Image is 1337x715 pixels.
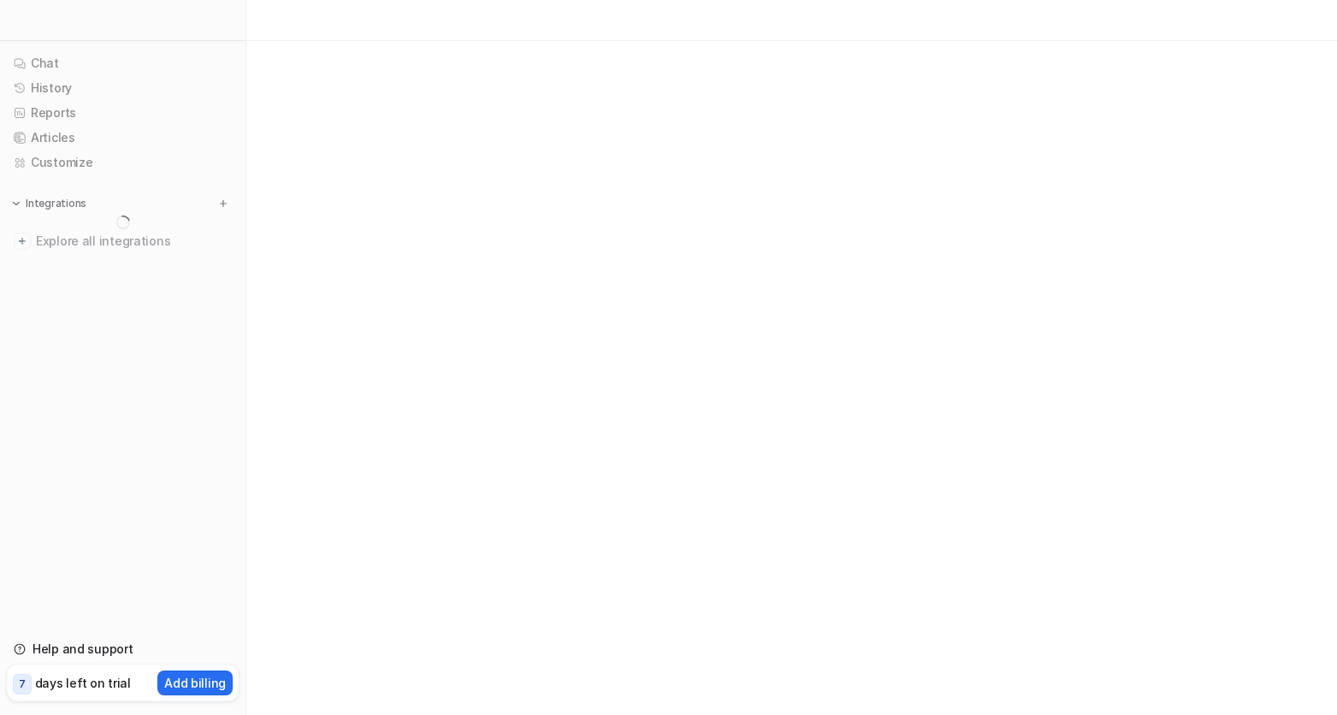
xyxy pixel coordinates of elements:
button: Integrations [7,195,92,212]
p: Add billing [164,674,226,692]
img: explore all integrations [14,233,31,250]
button: Add billing [157,671,233,695]
span: Explore all integrations [36,227,232,255]
a: History [7,76,239,100]
a: Explore all integrations [7,229,239,253]
p: 7 [19,677,26,692]
img: expand menu [10,198,22,210]
a: Help and support [7,637,239,661]
img: menu_add.svg [217,198,229,210]
p: days left on trial [35,674,131,692]
a: Reports [7,101,239,125]
a: Articles [7,126,239,150]
a: Chat [7,51,239,75]
p: Integrations [26,197,86,210]
a: Customize [7,151,239,174]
